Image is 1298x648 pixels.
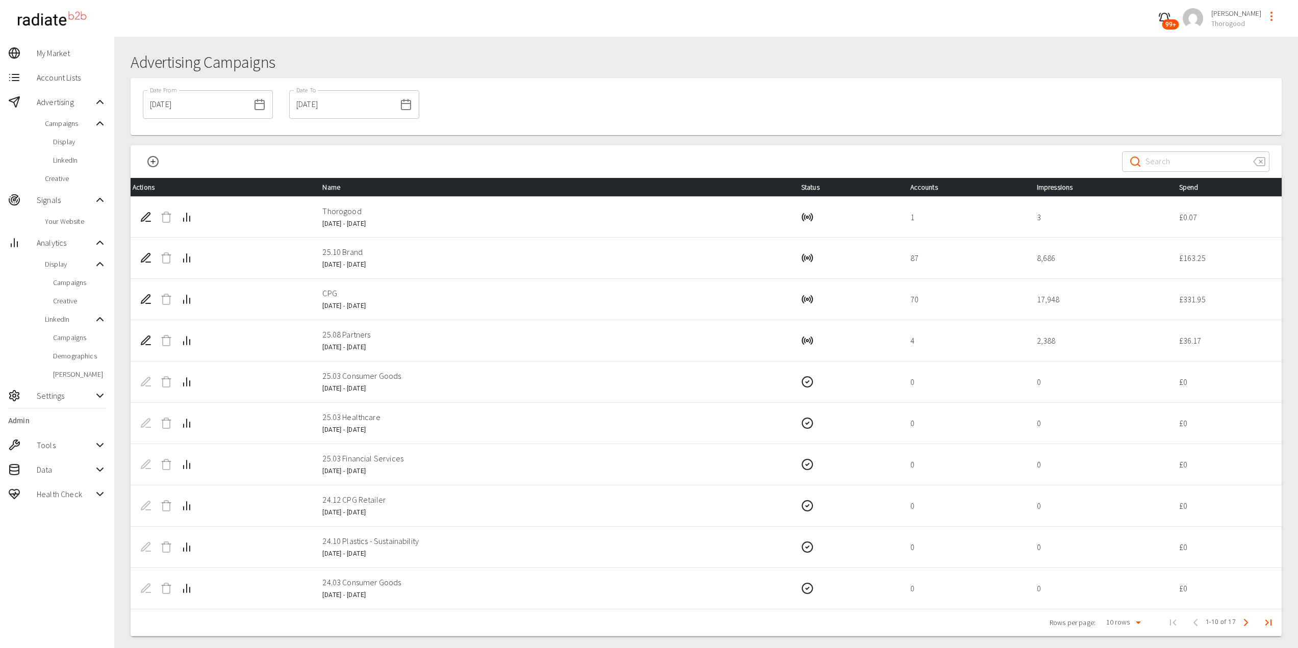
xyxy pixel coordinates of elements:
p: 0 [1037,376,1163,388]
span: Delete Campaign [156,207,176,227]
p: 25.08 Partners [322,328,784,341]
p: 0 [910,458,1021,471]
span: Tools [37,439,94,451]
svg: Running [801,293,813,305]
input: dd/mm/yyyy [289,90,396,119]
span: [PERSON_NAME] [1211,8,1261,18]
svg: Completed [801,582,813,594]
span: Name [322,181,357,193]
span: Campaigns [53,332,106,343]
span: Delete Campaign [156,248,176,268]
p: £ 0 [1179,417,1274,429]
div: Status [801,181,894,193]
span: [DATE] - [DATE] [322,591,366,599]
span: [DATE] - [DATE] [322,302,366,309]
div: Accounts [910,181,1021,193]
p: 25.10 Brand [322,246,784,258]
input: dd/mm/yyyy [143,90,249,119]
p: Thorogood [322,205,784,217]
div: Name [322,181,784,193]
img: radiateb2b_logo_black.png [12,7,91,30]
span: 99+ [1162,19,1179,30]
span: [PERSON_NAME] [53,369,106,379]
svg: Completed [801,376,813,388]
span: Your Website [45,216,106,226]
span: 1-10 of 17 [1206,617,1236,628]
button: Edit Campaign [136,330,156,351]
button: Edit Campaign [136,289,156,309]
div: 10 rows [1100,615,1144,630]
p: 24.12 CPG Retailer [322,494,784,506]
span: Delete Campaign [156,372,176,392]
span: LinkedIn [45,314,94,324]
p: 0 [910,376,1021,388]
span: Edit Campaign [136,372,156,392]
p: £ 0.07 [1179,211,1274,223]
p: 0 [1037,417,1163,429]
span: Delete Campaign [156,330,176,351]
button: Next Page [1236,612,1256,633]
span: Creative [53,296,106,306]
span: Edit Campaign [136,578,156,599]
p: £ 36.17 [1179,334,1274,347]
p: 87 [910,252,1021,264]
span: Demographics [53,351,106,361]
button: Campaign Analytics [176,454,197,475]
span: Delete Campaign [156,496,176,516]
button: Campaign Analytics [176,207,197,227]
svg: Completed [801,500,813,512]
span: [DATE] - [DATE] [322,468,366,475]
span: [DATE] - [DATE] [322,220,366,227]
button: Campaign Analytics [176,248,197,268]
span: Edit Campaign [136,454,156,475]
p: £ 331.95 [1179,293,1274,305]
p: 3 [1037,211,1163,223]
span: Display [45,259,94,269]
h1: Advertising Campaigns [131,53,1282,72]
span: Edit Campaign [136,496,156,516]
span: Delete Campaign [156,289,176,309]
span: Status [801,181,836,193]
span: Accounts [910,181,954,193]
button: Campaign Analytics [176,330,197,351]
span: Campaigns [45,118,94,128]
button: Campaign Analytics [176,413,197,433]
div: Impressions [1037,181,1163,193]
p: 25.03 Healthcare [322,411,784,423]
p: £ 0 [1179,500,1274,512]
span: [DATE] - [DATE] [322,344,366,351]
span: Display [53,137,106,147]
svg: Running [801,252,813,264]
span: Creative [45,173,106,184]
span: Data [37,463,94,476]
button: Last Page [1256,610,1281,635]
input: Search [1146,147,1245,176]
span: [DATE] - [DATE] [322,426,366,433]
span: Health Check [37,488,94,500]
img: a2ca95db2cb9c46c1606a9dd9918c8c6 [1183,8,1203,29]
button: Edit Campaign [136,248,156,268]
p: CPG [322,287,784,299]
p: £ 0 [1179,582,1274,594]
p: £ 0 [1179,541,1274,553]
button: profile-menu [1261,6,1282,27]
span: [DATE] - [DATE] [322,509,366,516]
button: Campaign Analytics [176,289,197,309]
p: £ 163.25 [1179,252,1274,264]
div: 10 rows [1104,617,1132,627]
svg: Completed [801,417,813,429]
label: Date To [296,86,316,94]
button: Campaign Analytics [176,496,197,516]
button: Campaign Analytics [176,372,197,392]
p: 0 [1037,541,1163,553]
svg: Search [1129,155,1141,168]
span: Edit Campaign [136,537,156,557]
p: 0 [1037,582,1163,594]
p: 0 [910,500,1021,512]
span: Account Lists [37,71,106,84]
p: 1 [910,211,1021,223]
p: Rows per page: [1050,617,1096,628]
p: 0 [1037,500,1163,512]
span: Settings [37,390,94,402]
